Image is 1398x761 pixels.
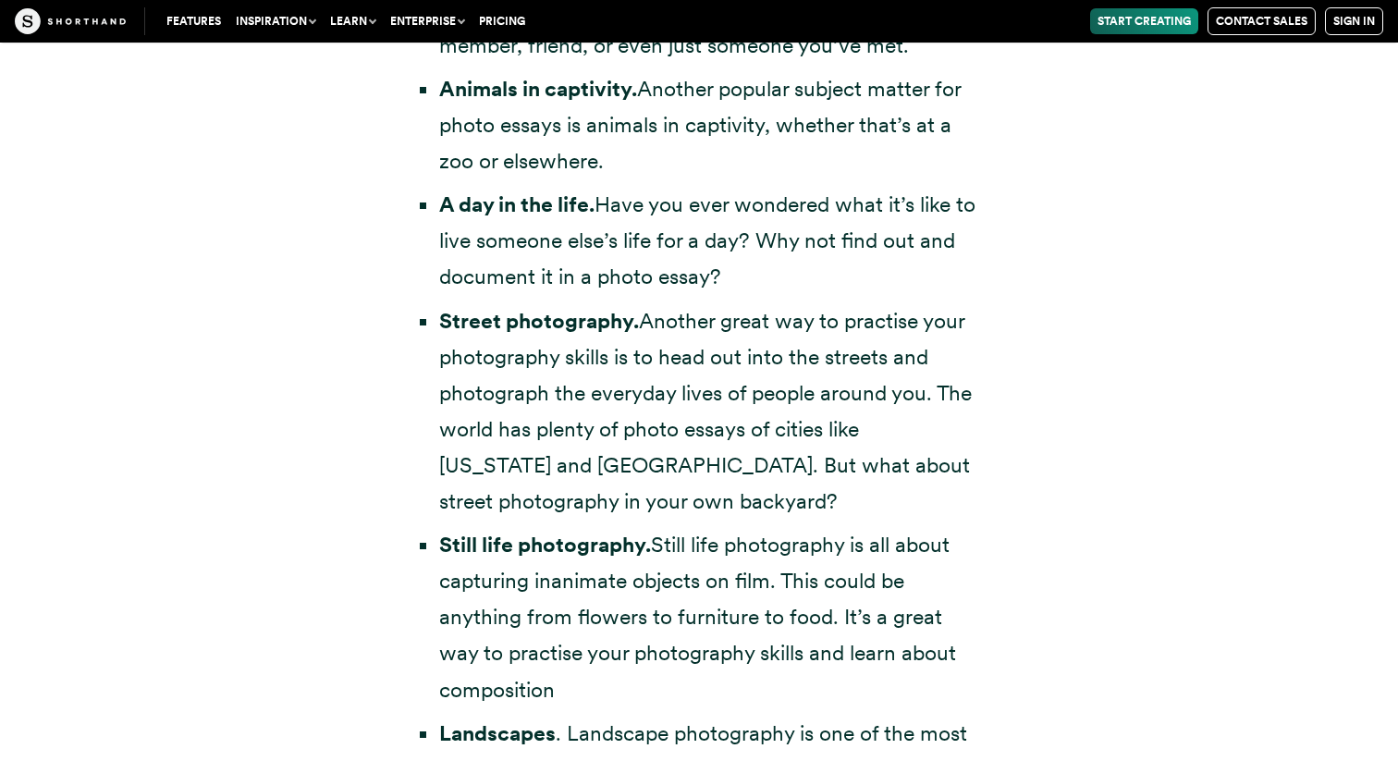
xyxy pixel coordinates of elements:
button: Inspiration [228,8,323,34]
a: Contact Sales [1208,7,1316,35]
strong: Animals in captivity. [439,76,637,102]
a: Pricing [472,8,533,34]
button: Enterprise [383,8,472,34]
li: Another great way to practise your photography skills is to head out into the streets and photogr... [439,303,976,521]
li: Another popular subject matter for photo essays is animals in captivity, whether that’s at a zoo ... [439,71,976,179]
button: Learn [323,8,383,34]
strong: A day in the life. [439,191,595,217]
a: Sign in [1325,7,1383,35]
strong: Street photography. [439,308,639,334]
a: Features [159,8,228,34]
strong: Landscapes [439,720,556,746]
a: Start Creating [1090,8,1198,34]
img: The Craft [15,8,126,34]
li: Still life photography is all about capturing inanimate objects on film. This could be anything f... [439,527,976,707]
strong: Still life photography. [439,532,651,558]
li: Have you ever wondered what it’s like to live someone else’s life for a day? Why not find out and... [439,187,976,295]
